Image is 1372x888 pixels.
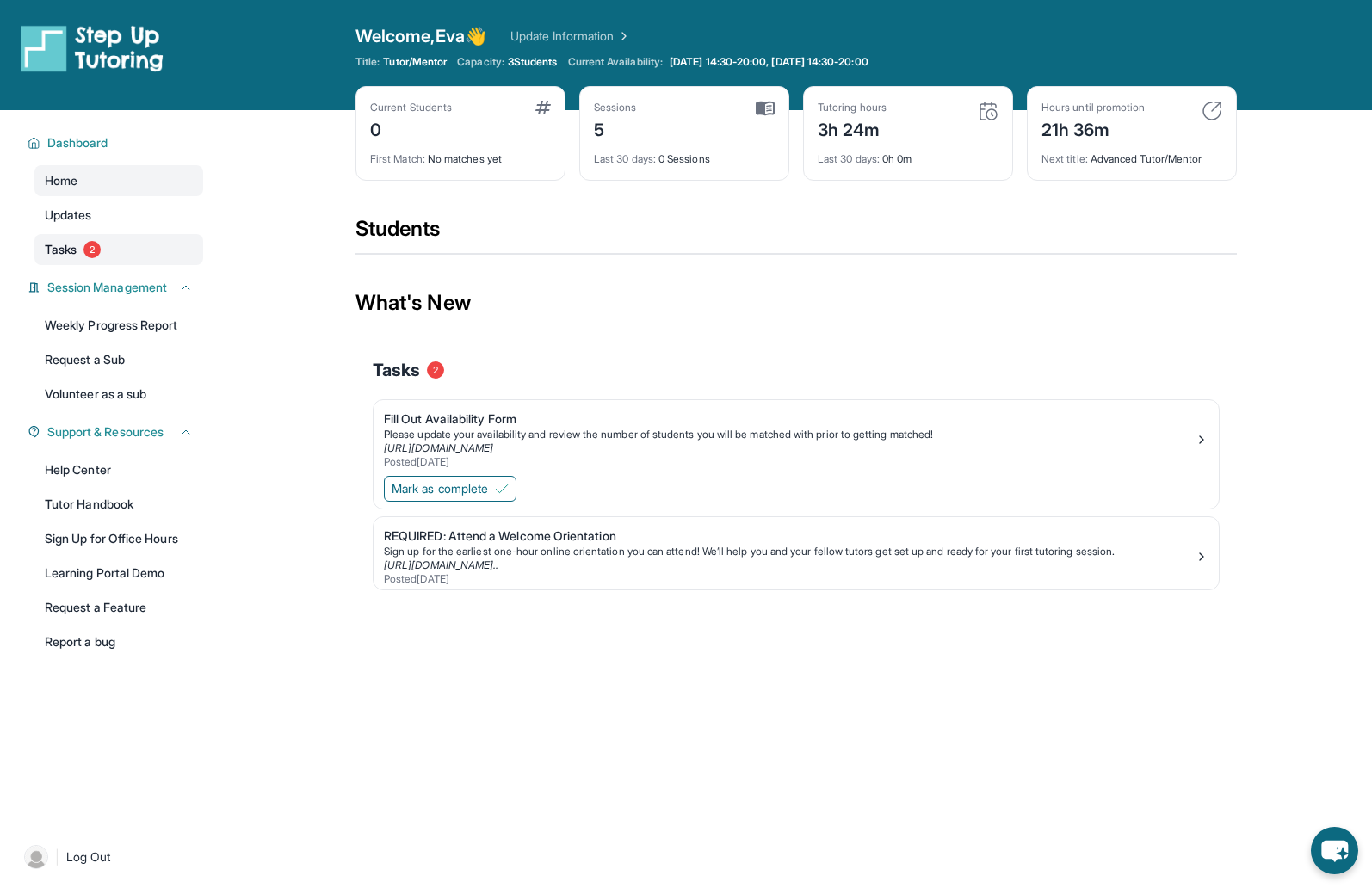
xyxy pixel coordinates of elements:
[614,28,631,45] img: Chevron Right
[1041,152,1088,165] span: Next title :
[34,344,203,375] a: Request a Sub
[55,847,59,867] span: |
[594,114,637,142] div: 5
[495,482,509,496] img: Mark as complete
[978,101,998,121] img: card
[457,55,504,69] span: Capacity:
[47,134,108,151] span: Dashboard
[370,114,452,142] div: 0
[1041,114,1145,142] div: 21h 36m
[355,24,486,48] span: Welcome, Eva 👋
[17,838,203,876] a: |Log Out
[24,845,48,869] img: user-img
[427,361,444,379] span: 2
[83,241,101,258] span: 2
[1041,142,1222,166] div: Advanced Tutor/Mentor
[40,423,193,441] button: Support & Resources
[384,428,1195,441] div: Please update your availability and review the number of students you will be matched with prior ...
[594,101,637,114] div: Sessions
[40,134,193,151] button: Dashboard
[535,101,551,114] img: card
[1202,101,1222,121] img: card
[45,207,92,224] span: Updates
[384,441,493,454] a: [URL][DOMAIN_NAME]
[34,379,203,410] a: Volunteer as a sub
[384,545,1195,558] div: Sign up for the earliest one-hour online orientation you can attend! We’ll help you and your fell...
[47,279,167,296] span: Session Management
[34,200,203,231] a: Updates
[34,165,203,196] a: Home
[384,572,1195,586] div: Posted [DATE]
[373,358,420,382] span: Tasks
[384,455,1195,469] div: Posted [DATE]
[47,423,164,441] span: Support & Resources
[1311,827,1358,874] button: chat-button
[370,101,452,114] div: Current Students
[510,28,631,45] a: Update Information
[34,454,203,485] a: Help Center
[594,142,775,166] div: 0 Sessions
[818,152,880,165] span: Last 30 days :
[666,55,872,69] a: [DATE] 14:30-20:00, [DATE] 14:30-20:00
[34,558,203,589] a: Learning Portal Demo
[34,523,203,554] a: Sign Up for Office Hours
[383,55,447,69] span: Tutor/Mentor
[34,310,203,341] a: Weekly Progress Report
[34,592,203,623] a: Request a Feature
[34,626,203,657] a: Report a bug
[818,142,998,166] div: 0h 0m
[384,558,498,571] a: [URL][DOMAIN_NAME]..
[374,517,1219,589] a: REQUIRED: Attend a Welcome OrientationSign up for the earliest one-hour online orientation you ca...
[818,101,887,114] div: Tutoring hours
[1041,101,1145,114] div: Hours until promotion
[45,172,77,189] span: Home
[392,480,488,497] span: Mark as complete
[370,142,551,166] div: No matches yet
[40,279,193,296] button: Session Management
[374,400,1219,472] a: Fill Out Availability FormPlease update your availability and review the number of students you w...
[45,241,77,258] span: Tasks
[355,265,1237,341] div: What's New
[370,152,425,165] span: First Match :
[384,410,1195,428] div: Fill Out Availability Form
[508,55,558,69] span: 3 Students
[355,215,1237,253] div: Students
[34,234,203,265] a: Tasks2
[21,24,164,72] img: logo
[66,848,111,866] span: Log Out
[34,489,203,520] a: Tutor Handbook
[384,527,1195,545] div: REQUIRED: Attend a Welcome Orientation
[818,114,887,142] div: 3h 24m
[568,55,663,69] span: Current Availability:
[594,152,656,165] span: Last 30 days :
[384,476,516,502] button: Mark as complete
[670,55,868,69] span: [DATE] 14:30-20:00, [DATE] 14:30-20:00
[355,55,380,69] span: Title:
[756,101,775,116] img: card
